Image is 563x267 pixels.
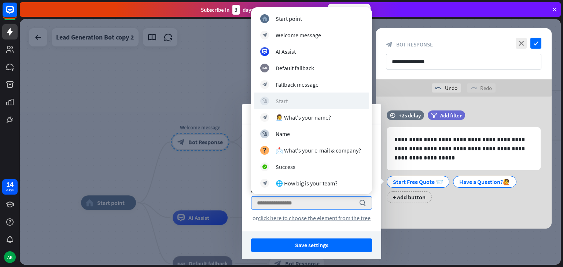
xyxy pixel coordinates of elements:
i: check [530,38,541,49]
div: Subscribe in days to get your first month for $1 [201,5,322,15]
div: Success [276,163,295,170]
i: block_user_input [262,98,267,103]
div: 14 [6,181,14,188]
i: block_question [262,148,267,153]
div: Go to [251,188,372,195]
i: home_2 [262,16,267,21]
div: AI Assist [276,48,296,55]
div: +2s delay [399,112,421,119]
i: block_fallback [262,65,267,70]
i: search [359,199,366,207]
i: block_user_input [262,131,267,136]
div: 🌐 How big is your team? [276,180,338,187]
div: or [251,214,372,222]
div: Name [276,130,290,138]
i: block_bot_response [262,82,267,87]
div: Have a Question?🙋 [459,176,510,187]
i: filter [431,113,437,118]
div: days [6,188,14,193]
div: Fallback message [276,81,319,88]
i: block_bot_response [262,115,267,120]
i: redo [471,85,476,91]
span: Add filter [440,112,462,119]
div: AB [4,251,16,263]
div: Redo [467,83,496,93]
div: 3 [232,5,240,15]
i: block_bot_response [386,41,393,48]
i: block_bot_response [262,33,267,37]
i: close [516,38,527,49]
i: time [390,113,395,118]
div: 👩‍💼 What's your name? [276,114,331,121]
i: block_bot_response [262,181,267,185]
i: undo [435,85,441,91]
i: block_success [262,164,267,169]
div: Start [276,97,288,105]
div: Subscribe now [328,4,371,15]
span: click here to choose the element from the tree [258,214,371,222]
div: 📩 What's your e-mail & company? [276,147,361,154]
div: Undo [432,83,461,93]
div: Default fallback [276,64,314,72]
button: Open LiveChat chat widget [6,3,28,25]
div: Start point [276,15,302,22]
div: + Add button [387,191,432,203]
div: Start Free Quote 📨 [393,176,443,187]
a: 14 days [2,179,18,195]
button: Save settings [251,238,372,252]
span: Bot Response [396,41,433,48]
div: Welcome message [276,31,321,39]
